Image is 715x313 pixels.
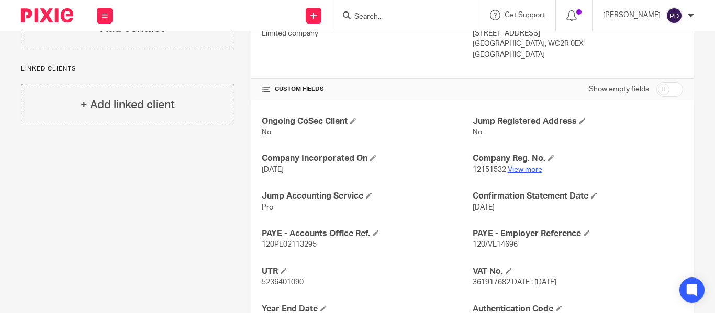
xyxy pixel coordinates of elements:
[589,84,649,95] label: Show empty fields
[262,116,472,127] h4: Ongoing CoSec Client
[262,241,317,248] span: 120PE02113295
[473,279,556,286] span: 361917682 DATE : [DATE]
[262,204,273,211] span: Pro
[262,28,472,39] p: Limited company
[473,228,683,239] h4: PAYE - Employer Reference
[505,11,545,19] span: Get Support
[473,191,683,202] h4: Confirmation Statement Date
[473,28,683,39] p: [STREET_ADDRESS]
[262,279,304,286] span: 5236401090
[262,129,271,136] span: No
[473,204,495,211] span: [DATE]
[666,7,683,24] img: svg%3E
[473,39,683,49] p: [GEOGRAPHIC_DATA], WC2R 0EX
[262,85,472,94] h4: CUSTOM FIELDS
[473,153,683,164] h4: Company Reg. No.
[262,166,284,173] span: [DATE]
[473,241,518,248] span: 120/VE14696
[353,13,448,22] input: Search
[473,266,683,277] h4: VAT No.
[81,97,175,113] h4: + Add linked client
[21,65,234,73] p: Linked clients
[603,10,661,20] p: [PERSON_NAME]
[473,129,482,136] span: No
[473,116,683,127] h4: Jump Registered Address
[473,166,506,173] span: 12151532
[508,166,542,173] a: View more
[262,228,472,239] h4: PAYE - Accounts Office Ref.
[262,153,472,164] h4: Company Incorporated On
[262,266,472,277] h4: UTR
[262,191,472,202] h4: Jump Accounting Service
[21,8,73,22] img: Pixie
[473,50,683,60] p: [GEOGRAPHIC_DATA]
